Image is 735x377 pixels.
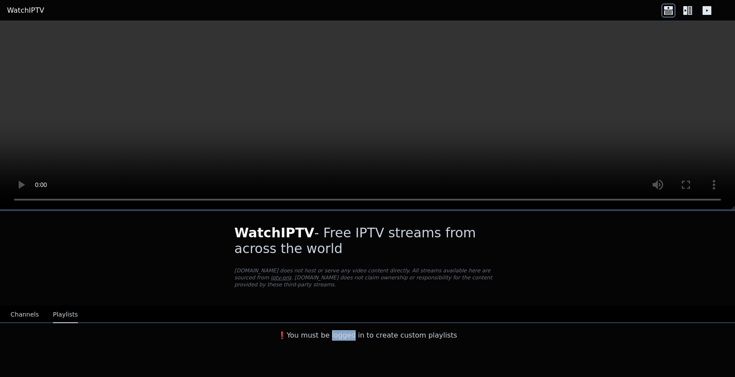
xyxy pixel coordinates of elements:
[234,267,501,288] p: [DOMAIN_NAME] does not host or serve any video content directly. All streams available here are s...
[234,225,501,257] h1: - Free IPTV streams from across the world
[7,5,44,16] a: WatchIPTV
[11,307,39,323] button: Channels
[220,330,515,341] h3: ❗️You must be logged in to create custom playlists
[271,275,291,281] a: iptv-org
[234,225,314,240] span: WatchIPTV
[53,307,78,323] button: Playlists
